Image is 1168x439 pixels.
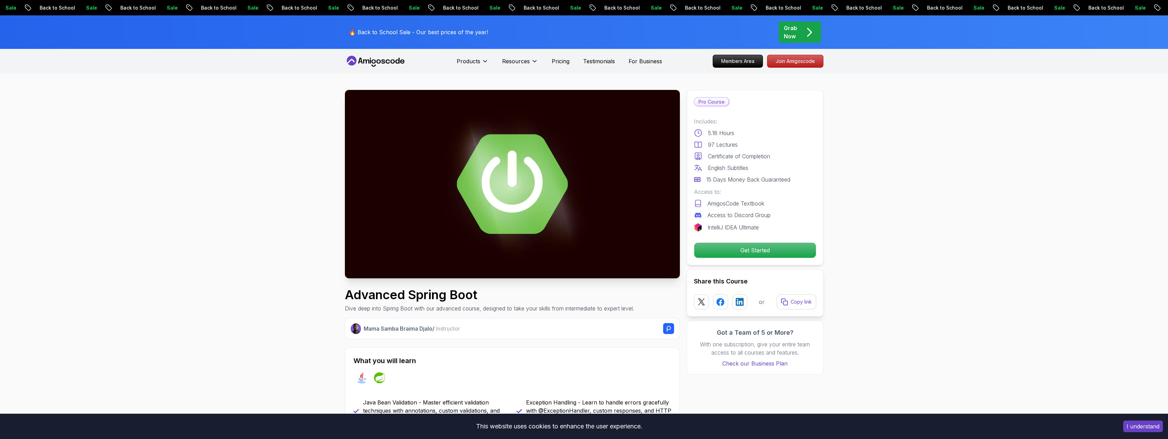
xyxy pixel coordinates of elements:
[708,152,770,160] p: Certificate of Completion
[1123,421,1163,432] button: Accept cookies
[694,359,816,368] a: Check our Business Plan
[266,4,312,11] p: Back to School
[5,419,1113,434] div: This website uses cookies to enhance the user experience.
[151,4,173,11] p: Sale
[345,288,634,302] h1: Advanced Spring Boot
[502,57,538,71] button: Resources
[694,328,816,337] h3: Got a Team of 5 or More?
[759,298,765,306] p: or
[588,4,635,11] p: Back to School
[629,57,662,65] a: For Business
[1119,4,1141,11] p: Sale
[694,188,816,196] p: Access to:
[669,4,715,11] p: Back to School
[694,340,816,357] p: With one subscription, give your entire team access to all courses and features.
[364,324,460,333] p: Mama Samba Braima Djalo /
[784,24,797,40] p: Grab Now
[185,4,231,11] p: Back to School
[694,117,816,125] p: Includes:
[502,57,530,65] p: Resources
[457,57,488,71] button: Products
[349,28,488,36] p: 🔥 Back to School Sale - Our best prices of the year!
[715,4,737,11] p: Sale
[694,243,816,258] p: Get Started
[957,4,979,11] p: Sale
[708,199,764,208] p: AmigosCode Textbook
[436,325,460,332] span: Instructor
[552,57,569,65] a: Pricing
[363,398,508,423] p: Java Bean Validation - Master efficient validation techniques with annotations, custom validation...
[356,372,367,383] img: java logo
[708,211,770,219] p: Access to Discord Group
[346,4,393,11] p: Back to School
[508,4,554,11] p: Back to School
[694,242,816,258] button: Get Started
[708,141,738,149] p: 97 Lectures
[526,398,671,423] p: Exception Handling - Learn to handle errors gracefully with @ExceptionHandler, custom responses, ...
[345,304,634,312] p: Dive deep into Spring Boot with our advanced course, designed to take your skills from intermedia...
[1038,4,1060,11] p: Sale
[70,4,92,11] p: Sale
[351,323,361,334] img: Nelson Djalo
[992,4,1038,11] p: Back to School
[353,356,671,365] h2: What you will learn
[708,223,759,231] p: IntelliJ IDEA Ultimate
[473,4,495,11] p: Sale
[393,4,415,11] p: Sale
[708,164,748,172] p: English Subtitles
[911,4,957,11] p: Back to School
[345,90,680,278] img: advanced-spring-boot_thumbnail
[24,4,70,11] p: Back to School
[767,55,823,68] a: Join Amigoscode
[791,298,812,305] p: Copy link
[767,55,823,67] p: Join Amigoscode
[312,4,334,11] p: Sale
[877,4,899,11] p: Sale
[777,294,816,309] button: Copy link
[713,55,763,68] a: Members Area
[694,277,816,286] h2: Share this Course
[583,57,615,65] a: Testimonials
[554,4,576,11] p: Sale
[635,4,657,11] p: Sale
[694,98,729,106] p: Pro Course
[706,175,790,184] p: 15 Days Money Back Guaranteed
[708,129,734,137] p: 5.18 Hours
[1072,4,1119,11] p: Back to School
[427,4,473,11] p: Back to School
[457,57,480,65] p: Products
[830,4,877,11] p: Back to School
[231,4,253,11] p: Sale
[104,4,151,11] p: Back to School
[750,4,796,11] p: Back to School
[713,55,763,67] p: Members Area
[694,223,702,231] img: jetbrains logo
[796,4,818,11] p: Sale
[374,372,385,383] img: spring logo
